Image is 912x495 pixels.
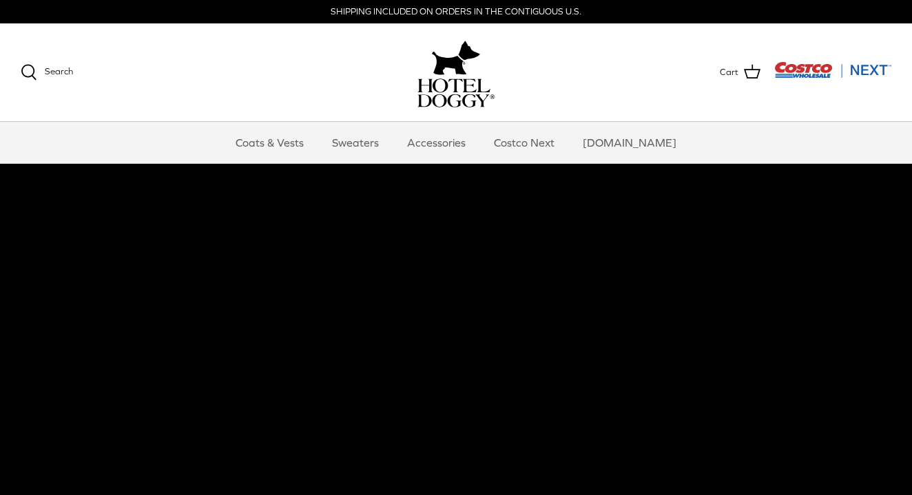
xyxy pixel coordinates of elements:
[21,64,73,81] a: Search
[417,78,495,107] img: hoteldoggycom
[417,37,495,107] a: hoteldoggy.com hoteldoggycom
[774,61,891,78] img: Costco Next
[432,37,480,78] img: hoteldoggy.com
[720,65,738,80] span: Cart
[395,122,478,163] a: Accessories
[481,122,567,163] a: Costco Next
[774,70,891,81] a: Visit Costco Next
[320,122,391,163] a: Sweaters
[720,63,760,81] a: Cart
[570,122,689,163] a: [DOMAIN_NAME]
[45,66,73,76] span: Search
[223,122,316,163] a: Coats & Vests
